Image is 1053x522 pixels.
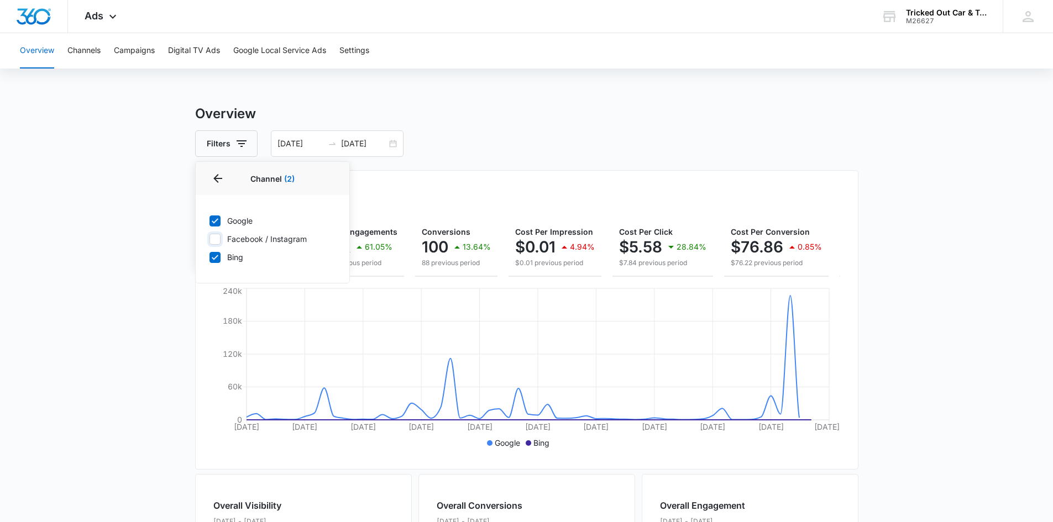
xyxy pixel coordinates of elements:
[233,33,326,68] button: Google Local Service Ads
[677,243,706,251] p: 28.84%
[515,258,595,268] p: $0.01 previous period
[284,174,295,183] span: (2)
[660,499,748,512] h2: Overall Engagement
[195,104,858,124] h3: Overview
[463,243,491,251] p: 13.64%
[906,8,987,17] div: account name
[209,233,336,245] label: Facebook / Instagram
[328,139,337,148] span: to
[515,227,593,236] span: Cost Per Impression
[515,238,556,256] p: $0.01
[422,227,470,236] span: Conversions
[641,422,667,431] tspan: [DATE]
[339,33,369,68] button: Settings
[525,422,551,431] tspan: [DATE]
[209,215,336,226] label: Google
[228,382,242,391] tspan: 60k
[619,238,662,256] p: $5.58
[223,349,242,358] tspan: 120k
[619,227,673,236] span: Cost Per Click
[408,422,434,431] tspan: [DATE]
[814,422,840,431] tspan: [DATE]
[350,422,375,431] tspan: [DATE]
[341,138,387,150] input: End date
[209,170,227,187] button: Back
[195,130,258,157] button: Filters
[114,33,155,68] button: Campaigns
[570,243,595,251] p: 4.94%
[223,286,242,296] tspan: 240k
[731,238,783,256] p: $76.86
[209,251,336,263] label: Bing
[619,258,706,268] p: $7.84 previous period
[467,422,492,431] tspan: [DATE]
[213,499,317,512] h2: Overall Visibility
[533,437,549,449] p: Bing
[20,33,54,68] button: Overview
[319,227,397,236] span: Clicks/Engagements
[85,10,103,22] span: Ads
[209,173,336,184] p: Channel
[328,139,337,148] span: swap-right
[67,33,101,68] button: Channels
[237,415,242,424] tspan: 0
[437,499,522,512] h2: Overall Conversions
[495,437,520,449] p: Google
[292,422,317,431] tspan: [DATE]
[731,258,822,268] p: $76.22 previous period
[277,138,323,150] input: Start date
[422,258,491,268] p: 88 previous period
[234,422,259,431] tspan: [DATE]
[758,422,783,431] tspan: [DATE]
[731,227,810,236] span: Cost Per Conversion
[798,243,822,251] p: 0.85%
[223,316,242,325] tspan: 180k
[365,243,392,251] p: 61.05%
[583,422,609,431] tspan: [DATE]
[700,422,725,431] tspan: [DATE]
[319,258,397,268] p: 855 previous period
[422,238,448,256] p: 100
[168,33,220,68] button: Digital TV Ads
[906,17,987,25] div: account id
